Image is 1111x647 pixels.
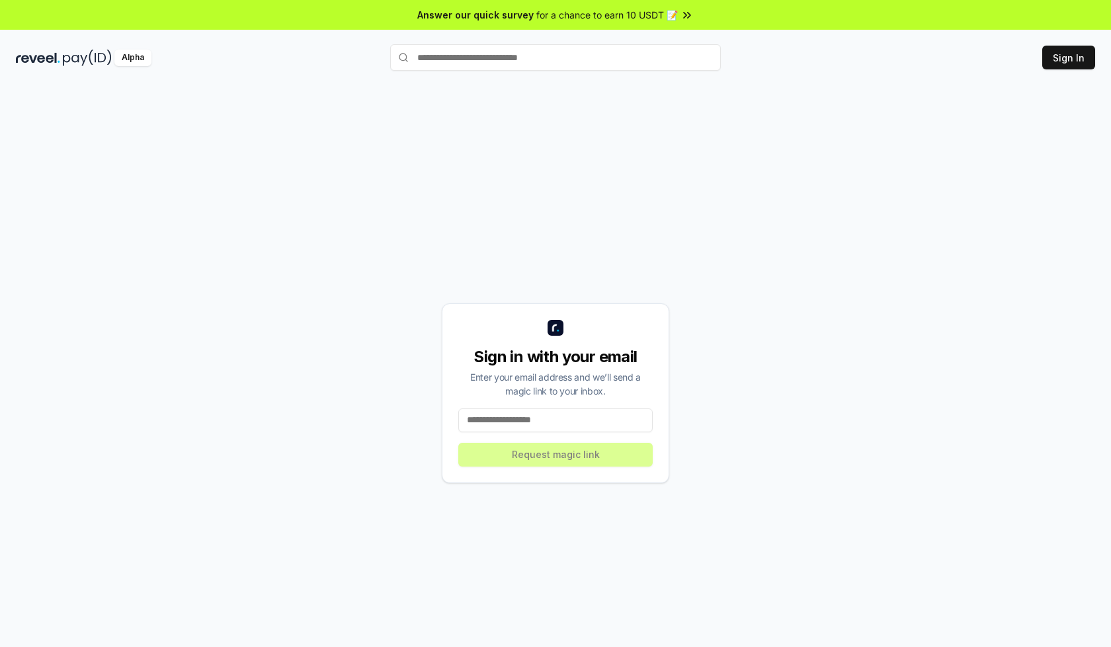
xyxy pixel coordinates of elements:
[63,50,112,66] img: pay_id
[536,8,678,22] span: for a chance to earn 10 USDT 📝
[548,320,563,336] img: logo_small
[458,370,653,398] div: Enter your email address and we’ll send a magic link to your inbox.
[417,8,534,22] span: Answer our quick survey
[1042,46,1095,69] button: Sign In
[114,50,151,66] div: Alpha
[458,346,653,367] div: Sign in with your email
[16,50,60,66] img: reveel_dark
